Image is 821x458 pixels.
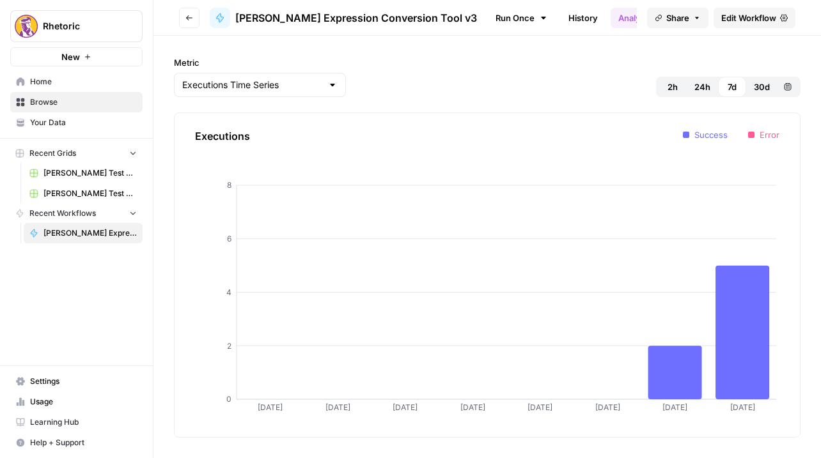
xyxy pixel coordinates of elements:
button: Share [647,8,708,28]
button: Recent Workflows [10,204,143,223]
tspan: [DATE] [460,402,485,412]
span: 24h [694,80,710,93]
tspan: [DATE] [595,402,620,412]
tspan: [DATE] [662,402,687,412]
a: [PERSON_NAME] Test Workflow - Copilot Example Grid [24,163,143,183]
span: Help + Support [30,437,137,448]
tspan: [DATE] [258,402,283,412]
span: Usage [30,396,137,408]
li: Success [683,128,728,141]
a: Your Data [10,112,143,133]
li: Error [748,128,779,141]
a: Settings [10,371,143,392]
span: Edit Workflow [721,11,776,24]
img: Rhetoric Logo [15,15,38,38]
span: Recent Grids [29,148,76,159]
span: Home [30,76,137,88]
span: [PERSON_NAME] Test Workflow - SERP Overview Grid [43,188,137,199]
button: Workspace: Rhetoric [10,10,143,42]
span: [PERSON_NAME] Expression Conversion Tool v3 [235,10,477,26]
span: Recent Workflows [29,208,96,219]
button: 30d [746,77,778,97]
tspan: 6 [227,234,231,243]
span: Your Data [30,117,137,128]
a: Learning Hub [10,412,143,432]
span: 2h [668,80,678,93]
a: [PERSON_NAME] Test Workflow - SERP Overview Grid [24,183,143,204]
span: New [61,50,80,63]
span: Learning Hub [30,416,137,428]
span: 7d [728,80,737,93]
a: [PERSON_NAME] Expression Conversion Tool v3 [24,223,143,243]
span: 30d [754,80,770,93]
a: [PERSON_NAME] Expression Conversion Tool v3 [210,8,477,28]
tspan: [DATE] [730,402,755,412]
span: Browse [30,96,137,108]
tspan: [DATE] [393,402,418,412]
span: Rhetoric [43,20,120,33]
tspan: [DATE] [528,402,552,412]
span: [PERSON_NAME] Expression Conversion Tool v3 [43,227,137,239]
button: Recent Grids [10,144,143,163]
tspan: 8 [227,180,231,190]
a: Browse [10,92,143,112]
a: Home [10,72,143,92]
tspan: 2 [227,341,231,351]
button: Help + Support [10,432,143,453]
a: Run Once [487,7,556,29]
input: Executions Time Series [182,79,322,91]
span: Share [666,11,689,24]
a: Edit Workflow [714,8,795,28]
button: 24h [687,77,718,97]
a: Usage [10,392,143,412]
span: [PERSON_NAME] Test Workflow - Copilot Example Grid [43,167,137,179]
button: New [10,47,143,66]
label: Metric [174,56,346,69]
tspan: [DATE] [325,402,350,412]
a: Analytics [611,8,663,28]
tspan: 4 [226,287,231,297]
a: History [561,8,606,28]
span: Settings [30,376,137,387]
tspan: 0 [226,394,231,404]
button: 2h [659,77,687,97]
